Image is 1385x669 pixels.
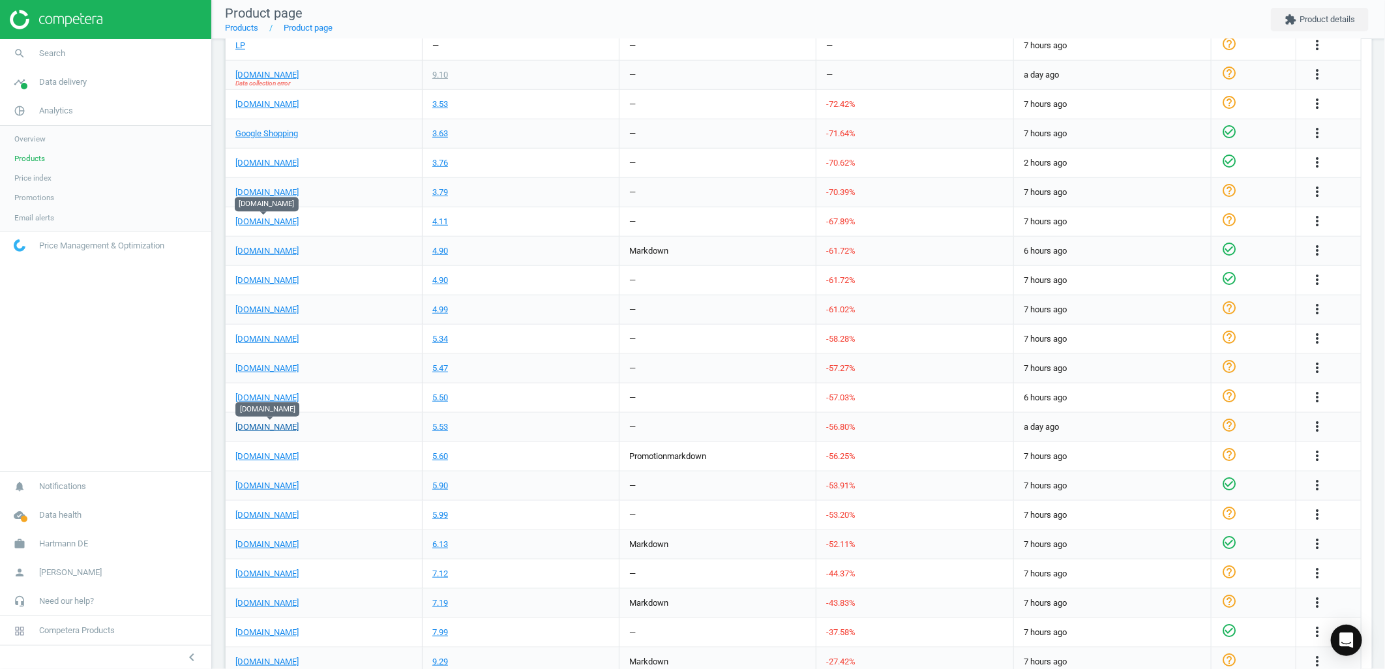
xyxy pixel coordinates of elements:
div: — [629,98,636,110]
div: — [629,40,636,52]
div: 5.53 [432,421,448,433]
div: — [629,128,636,140]
span: -27.42 % [826,657,856,666]
span: 7 hours ago [1024,480,1201,492]
a: LP [235,40,245,52]
button: more_vert [1309,184,1325,201]
i: help_outline [1221,212,1237,228]
div: 7.12 [432,568,448,580]
span: 7 hours ago [1024,98,1201,110]
i: more_vert [1309,389,1325,405]
div: — [629,216,636,228]
i: help_outline [1221,359,1237,374]
span: Search [39,48,65,59]
span: -70.39 % [826,187,856,197]
i: help_outline [1221,417,1237,433]
i: help_outline [1221,447,1237,462]
button: more_vert [1309,37,1325,54]
div: — [629,421,636,433]
a: [DOMAIN_NAME] [235,216,299,228]
span: [PERSON_NAME] [39,567,102,578]
span: 7 hours ago [1024,186,1201,198]
div: 4.99 [432,304,448,316]
span: 7 hours ago [1024,451,1201,462]
span: 6 hours ago [1024,392,1201,404]
div: — [629,275,636,286]
span: 7 hours ago [1024,128,1201,140]
div: — [629,157,636,169]
button: more_vert [1309,389,1325,406]
i: check_circle_outline [1221,124,1237,140]
button: more_vert [1309,448,1325,465]
i: more_vert [1309,536,1325,552]
span: -53.20 % [826,510,856,520]
span: a day ago [1024,421,1201,433]
i: help_outline [1221,593,1237,609]
button: more_vert [1309,565,1325,582]
i: search [7,41,32,66]
span: a day ago [1024,69,1201,81]
i: more_vert [1309,272,1325,288]
i: extension [1285,14,1296,25]
span: -57.03 % [826,393,856,402]
i: more_vert [1309,331,1325,346]
span: Competera Products [39,625,115,636]
a: [DOMAIN_NAME] [235,539,299,550]
i: person [7,560,32,585]
i: help_outline [1221,505,1237,521]
i: more_vert [1309,213,1325,229]
span: Analytics [39,105,73,117]
div: Open Intercom Messenger [1331,625,1362,656]
button: more_vert [1309,419,1325,436]
i: help_outline [1221,329,1237,345]
i: more_vert [1309,360,1325,376]
div: 4.11 [432,216,448,228]
button: more_vert [1309,331,1325,348]
i: notifications [7,474,32,499]
div: — [629,333,636,345]
div: [DOMAIN_NAME] [235,197,299,211]
a: [DOMAIN_NAME] [235,157,299,169]
img: ajHJNr6hYgQAAAAASUVORK5CYII= [10,10,102,29]
span: 7 hours ago [1024,333,1201,345]
span: Data collection error [235,79,290,88]
div: 5.34 [432,333,448,345]
span: promotion [629,451,667,461]
span: -53.91 % [826,481,856,490]
div: — [432,40,439,52]
span: -58.28 % [826,334,856,344]
span: Notifications [39,481,86,492]
div: 3.63 [432,128,448,140]
i: more_vert [1309,243,1325,258]
span: 7 hours ago [1024,656,1201,668]
span: -72.42 % [826,99,856,109]
i: help_outline [1221,388,1237,404]
div: — [629,392,636,404]
span: -44.37 % [826,569,856,578]
button: more_vert [1309,536,1325,553]
div: — [826,69,833,81]
span: Data delivery [39,76,87,88]
span: Data health [39,509,82,521]
div: 9.29 [432,656,448,668]
i: work [7,531,32,556]
span: 7 hours ago [1024,627,1201,638]
span: -56.80 % [826,422,856,432]
i: more_vert [1309,595,1325,610]
a: Products [225,23,258,33]
div: 3.79 [432,186,448,198]
a: [DOMAIN_NAME] [235,275,299,286]
div: — [826,40,833,52]
span: -61.72 % [826,246,856,256]
a: [DOMAIN_NAME] [235,509,299,521]
button: more_vert [1309,301,1325,318]
div: 4.90 [432,245,448,257]
a: [DOMAIN_NAME] [235,597,299,609]
i: more_vert [1309,96,1325,111]
a: [DOMAIN_NAME] [235,451,299,462]
i: more_vert [1309,155,1325,170]
i: more_vert [1309,624,1325,640]
i: more_vert [1309,419,1325,434]
span: 6 hours ago [1024,245,1201,257]
div: 7.19 [432,597,448,609]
